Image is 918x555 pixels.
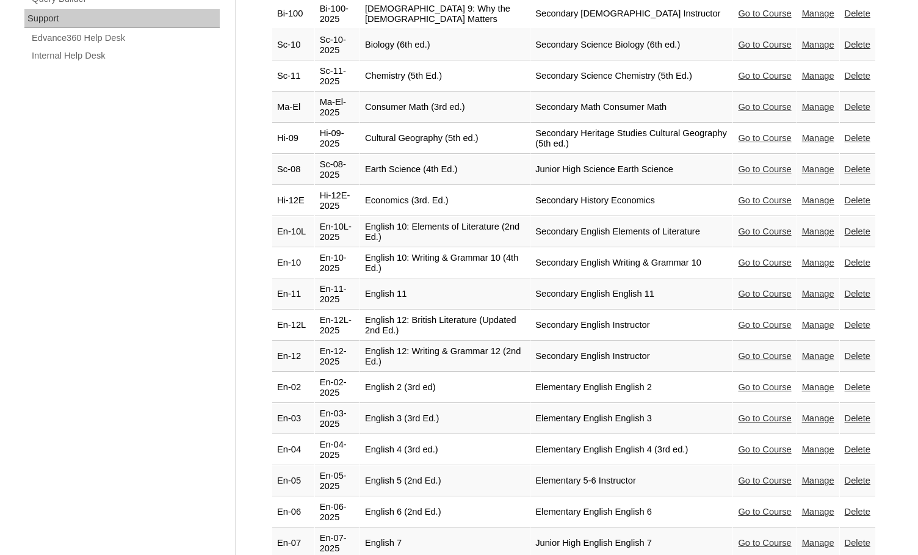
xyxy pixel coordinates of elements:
[315,186,360,216] td: Hi-12E-2025
[738,164,791,174] a: Go to Course
[738,382,791,392] a: Go to Course
[315,372,360,403] td: En-02-2025
[272,123,314,154] td: Hi-09
[315,217,360,247] td: En-10L-2025
[802,289,834,299] a: Manage
[802,227,834,236] a: Manage
[802,507,834,517] a: Manage
[738,476,791,485] a: Go to Course
[272,435,314,465] td: En-04
[530,466,732,496] td: Elementary 5-6 Instructor
[738,320,791,330] a: Go to Course
[530,341,732,372] td: Secondary English Instructor
[360,30,530,60] td: Biology (6th ed.)
[272,404,314,434] td: En-03
[315,310,360,341] td: En-12L-2025
[272,61,314,92] td: Sc-11
[360,61,530,92] td: Chemistry (5th Ed.)
[530,497,732,528] td: Elementary English English 6
[272,248,314,278] td: En-10
[802,351,834,361] a: Manage
[530,30,732,60] td: Secondary Science Biology (6th ed.)
[530,92,732,123] td: Secondary Math Consumer Math
[802,133,834,143] a: Manage
[738,71,791,81] a: Go to Course
[315,154,360,185] td: Sc-08-2025
[802,71,834,81] a: Manage
[315,92,360,123] td: Ma-El-2025
[360,466,530,496] td: English 5 (2nd Ed.)
[738,538,791,548] a: Go to Course
[802,382,834,392] a: Manage
[272,310,314,341] td: En-12L
[845,444,870,454] a: Delete
[530,186,732,216] td: Secondary History Economics
[845,382,870,392] a: Delete
[315,341,360,372] td: En-12-2025
[802,538,834,548] a: Manage
[802,444,834,454] a: Manage
[530,154,732,185] td: Junior High Science Earth Science
[530,310,732,341] td: Secondary English Instructor
[845,507,870,517] a: Delete
[845,71,870,81] a: Delete
[845,40,870,49] a: Delete
[360,341,530,372] td: English 12: Writing & Grammar 12 (2nd Ed.)
[31,48,220,63] a: Internal Help Desk
[315,61,360,92] td: Sc-11-2025
[315,466,360,496] td: En-05-2025
[738,195,791,205] a: Go to Course
[31,31,220,46] a: Edvance360 Help Desk
[360,497,530,528] td: English 6 (2nd Ed.)
[272,466,314,496] td: En-05
[272,217,314,247] td: En-10L
[802,102,834,112] a: Manage
[845,9,870,18] a: Delete
[802,40,834,49] a: Manage
[360,279,530,310] td: English 11
[738,289,791,299] a: Go to Course
[360,123,530,154] td: Cultural Geography (5th ed.)
[802,9,834,18] a: Manage
[738,9,791,18] a: Go to Course
[360,372,530,403] td: English 2 (3rd ed)
[530,279,732,310] td: Secondary English English 11
[845,133,870,143] a: Delete
[272,497,314,528] td: En-06
[272,30,314,60] td: Sc-10
[272,154,314,185] td: Sc-08
[360,154,530,185] td: Earth Science (4th Ed.)
[272,279,314,310] td: En-11
[845,320,870,330] a: Delete
[845,538,870,548] a: Delete
[530,372,732,403] td: Elementary English English 2
[315,30,360,60] td: Sc-10-2025
[530,435,732,465] td: Elementary English English 4 (3rd ed.)
[738,40,791,49] a: Go to Course
[802,320,834,330] a: Manage
[272,341,314,372] td: En-12
[845,351,870,361] a: Delete
[845,164,870,174] a: Delete
[802,413,834,423] a: Manage
[738,102,791,112] a: Go to Course
[845,227,870,236] a: Delete
[738,413,791,423] a: Go to Course
[360,92,530,123] td: Consumer Math (3rd ed.)
[530,123,732,154] td: Secondary Heritage Studies Cultural Geography (5th ed.)
[272,372,314,403] td: En-02
[738,507,791,517] a: Go to Course
[360,217,530,247] td: English 10: Elements of Literature (2nd Ed.)
[845,476,870,485] a: Delete
[315,279,360,310] td: En-11-2025
[315,435,360,465] td: En-04-2025
[802,195,834,205] a: Manage
[530,217,732,247] td: Secondary English Elements of Literature
[845,258,870,267] a: Delete
[360,248,530,278] td: English 10: Writing & Grammar 10 (4th Ed.)
[530,61,732,92] td: Secondary Science Chemistry (5th Ed.)
[315,497,360,528] td: En-06-2025
[802,164,834,174] a: Manage
[738,258,791,267] a: Go to Course
[738,351,791,361] a: Go to Course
